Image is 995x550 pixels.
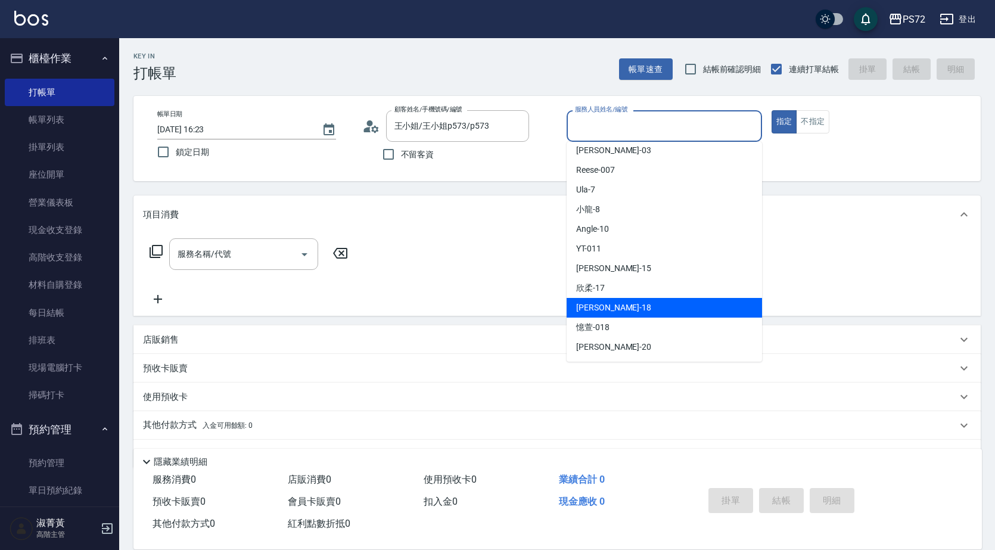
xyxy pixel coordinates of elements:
span: [PERSON_NAME] -20 [576,341,651,353]
span: 紅利點數折抵 0 [288,518,350,529]
p: 預收卡販賣 [143,362,188,375]
button: 不指定 [796,110,829,133]
img: Person [10,517,33,540]
span: 使用預收卡 0 [424,474,477,485]
img: Logo [14,11,48,26]
button: 櫃檯作業 [5,43,114,74]
span: 店販消費 0 [288,474,331,485]
div: 項目消費 [133,195,981,234]
label: 顧客姓名/手機號碼/編號 [394,105,462,114]
a: 帳單列表 [5,106,114,133]
button: save [854,7,878,31]
a: 掛單列表 [5,133,114,161]
p: 高階主管 [36,529,97,540]
span: 會員卡販賣 0 [288,496,341,507]
a: 打帳單 [5,79,114,106]
a: 排班表 [5,327,114,354]
a: 高階收支登錄 [5,244,114,271]
p: 使用預收卡 [143,391,188,403]
p: 隱藏業績明細 [154,456,207,468]
div: 使用預收卡 [133,383,981,411]
a: 座位開單 [5,161,114,188]
span: 現金應收 0 [559,496,605,507]
input: YYYY/MM/DD hh:mm [157,120,310,139]
span: [PERSON_NAME] -15 [576,262,651,275]
span: 預收卡販賣 0 [153,496,206,507]
span: 小龍 -8 [576,203,600,216]
span: Ula -7 [576,184,595,196]
p: 店販銷售 [143,334,179,346]
span: 欣柔 -17 [576,282,605,294]
span: 服務消費 0 [153,474,196,485]
div: PS72 [903,12,925,27]
label: 帳單日期 [157,110,182,119]
p: 備註及來源 [143,448,188,461]
h2: Key In [133,52,176,60]
button: Open [295,245,314,264]
h5: 淑菁黃 [36,517,97,529]
a: 掃碼打卡 [5,381,114,409]
span: 不留客資 [401,148,434,161]
a: 預約管理 [5,449,114,477]
span: 入金可用餘額: 0 [203,421,253,430]
a: 現金收支登錄 [5,216,114,244]
button: PS72 [884,7,930,32]
span: Reese -007 [576,164,615,176]
button: 指定 [772,110,797,133]
button: 帳單速查 [619,58,673,80]
a: 每日結帳 [5,299,114,327]
a: 材料自購登錄 [5,271,114,299]
label: 服務人員姓名/編號 [575,105,627,114]
span: 憶萱 -018 [576,321,610,334]
span: Angle -10 [576,223,609,235]
button: 預約管理 [5,414,114,445]
span: 結帳前確認明細 [703,63,761,76]
div: 備註及來源 [133,440,981,468]
div: 店販銷售 [133,325,981,354]
a: 營業儀表板 [5,189,114,216]
span: [PERSON_NAME] -18 [576,302,651,314]
span: 業績合計 0 [559,474,605,485]
button: Choose date, selected date is 2025-09-22 [315,116,343,144]
span: 扣入金 0 [424,496,458,507]
span: 鎖定日期 [176,146,209,159]
span: YT -011 [576,243,601,255]
span: 其他付款方式 0 [153,518,215,529]
span: [PERSON_NAME] -03 [576,144,651,157]
a: 單週預約紀錄 [5,505,114,532]
h3: 打帳單 [133,65,176,82]
div: 預收卡販賣 [133,354,981,383]
p: 項目消費 [143,209,179,221]
a: 現場電腦打卡 [5,354,114,381]
div: 其他付款方式入金可用餘額: 0 [133,411,981,440]
button: 登出 [935,8,981,30]
span: 連續打單結帳 [789,63,839,76]
p: 其他付款方式 [143,419,253,432]
a: 單日預約紀錄 [5,477,114,504]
